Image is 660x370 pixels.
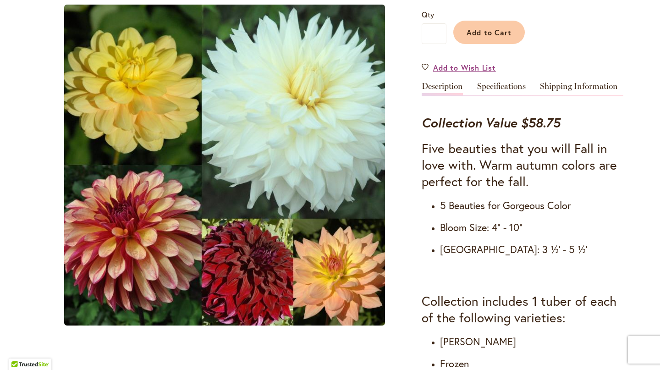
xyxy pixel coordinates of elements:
[467,28,512,37] span: Add to Cart
[64,5,385,326] img: main product photo
[422,114,560,131] strong: Collection Value $58.75
[440,243,623,256] h4: [GEOGRAPHIC_DATA]: 3 ½' - 5 ½'
[422,62,496,73] a: Add to Wish List
[422,140,623,190] h3: Five beauties that you will Fall in love with. Warm autumn colors are perfect for the fall.
[422,293,623,326] h3: Collection includes 1 tuber of each of the following varieties:
[422,10,434,19] span: Qty
[477,82,526,95] a: Specifications
[440,357,623,370] h4: Frozen
[433,62,496,73] span: Add to Wish List
[440,199,623,212] h4: 5 Beauties for Gorgeous Color
[540,82,618,95] a: Shipping Information
[440,335,623,348] h4: [PERSON_NAME]
[440,221,623,234] h4: Bloom Size: 4" - 10"
[7,337,33,363] iframe: Launch Accessibility Center
[422,82,463,95] a: Description
[453,21,525,44] button: Add to Cart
